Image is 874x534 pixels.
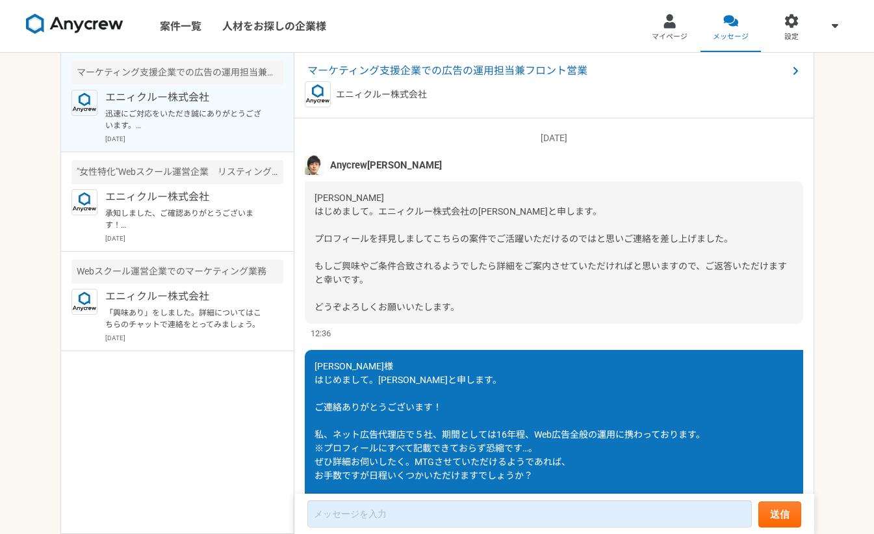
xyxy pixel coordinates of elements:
[330,158,442,172] span: Anycrew[PERSON_NAME]
[71,160,283,184] div: "女性特化"Webスクール運営企業 リスティング広告運用
[71,189,97,215] img: logo_text_blue_01.png
[315,361,705,508] span: [PERSON_NAME]様 はじめまして。[PERSON_NAME]と申します。 ご連絡ありがとうございます！ 私、ネット広告代理店で５社、期間としては16年程、Web広告全般の運用に携わって...
[307,63,788,79] span: マーケティング支援企業での広告の運用担当兼フロント営業
[305,131,803,145] p: [DATE]
[71,260,283,284] div: Webスクール運営企業でのマーケティング業務
[105,234,283,243] p: [DATE]
[105,307,266,330] p: 「興味あり」をしました。詳細についてはこちらのチャットで連絡をとってみましょう。
[105,189,266,205] p: エニィクルー株式会社
[784,32,799,42] span: 設定
[758,501,801,527] button: 送信
[26,14,123,34] img: 8DqYSo04kwAAAAASUVORK5CYII=
[71,60,283,85] div: マーケティング支援企業での広告の運用担当兼フロント営業
[336,88,427,101] p: エニィクルー株式会社
[105,108,266,131] p: 迅速にご対応をいただき誠にありがとうございます。 ご面談は[DATE]17:00にて承りました。当日はよろしくおねいいたします。 職務経歴書につきましてもお待ちしております。 引き続きどうぞよろ...
[71,289,97,315] img: logo_text_blue_01.png
[71,90,97,116] img: logo_text_blue_01.png
[652,32,688,42] span: マイページ
[305,155,324,175] img: naoya%E3%81%AE%E3%82%B3%E3%83%92%E3%82%9A%E3%83%BC.jpeg
[713,32,749,42] span: メッセージ
[105,289,266,304] p: エニィクルー株式会社
[105,333,283,343] p: [DATE]
[105,90,266,105] p: エニィクルー株式会社
[105,207,266,231] p: 承知しました、ご確認ありがとうございます！ ぜひ、また別件でご相談できればと思いますので、引き続き、宜しくお願いいたします。
[311,327,331,340] span: 12:36
[305,81,331,107] img: logo_text_blue_01.png
[315,193,787,312] span: [PERSON_NAME] はじめまして。エニィクルー株式会社の[PERSON_NAME]と申します。 プロフィールを拝見しましてこちらの案件でご活躍いただけるのではと思いご連絡を差し上げました...
[105,134,283,144] p: [DATE]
